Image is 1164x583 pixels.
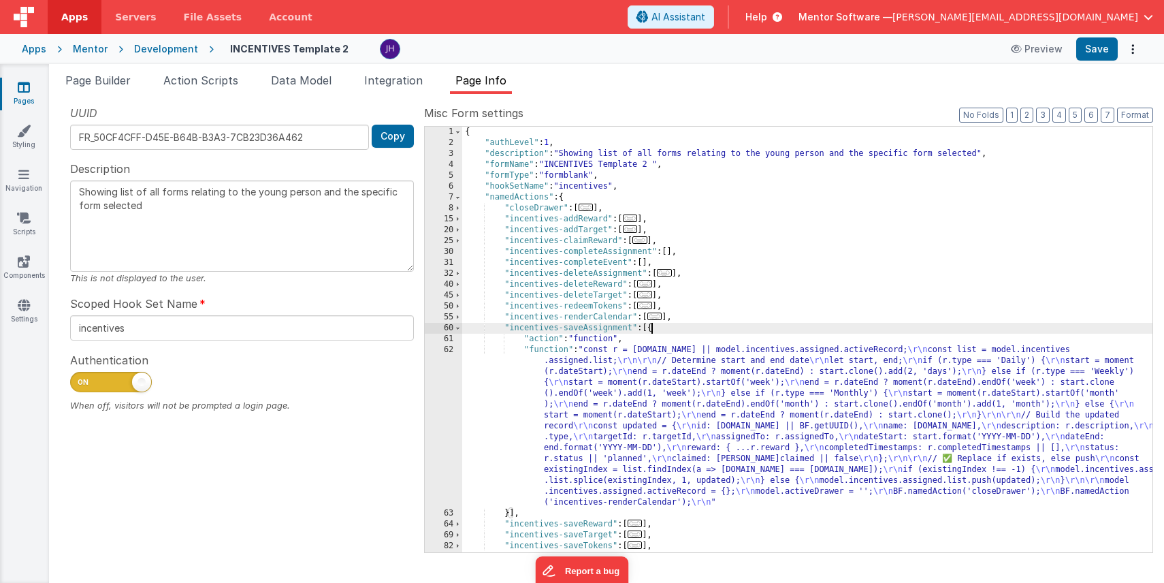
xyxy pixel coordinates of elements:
div: 3 [425,148,462,159]
button: Options [1123,40,1142,59]
button: 3 [1036,108,1050,123]
span: Data Model [271,74,332,87]
span: Description [70,161,130,177]
div: 86 [425,552,462,563]
span: Scoped Hook Set Name [70,296,197,312]
button: No Folds [959,108,1003,123]
button: Format [1117,108,1153,123]
span: [PERSON_NAME][EMAIL_ADDRESS][DOMAIN_NAME] [892,10,1138,24]
div: 25 [425,236,462,247]
span: Help [745,10,767,24]
span: ... [579,204,594,211]
div: 61 [425,334,462,345]
div: 6 [425,181,462,192]
span: ... [637,280,652,287]
button: 2 [1020,108,1033,123]
button: 7 [1101,108,1114,123]
img: c2badad8aad3a9dfc60afe8632b41ba8 [381,40,400,59]
div: 63 [425,508,462,519]
div: 32 [425,268,462,279]
div: 50 [425,301,462,312]
div: 62 [425,345,462,508]
span: ... [623,225,638,233]
div: 64 [425,519,462,530]
span: Misc Form settings [424,105,523,121]
span: Apps [61,10,88,24]
button: Preview [1003,38,1071,60]
span: ... [628,531,643,538]
button: Save [1076,37,1118,61]
button: 1 [1006,108,1018,123]
span: ... [637,291,652,298]
span: Mentor Software — [798,10,892,24]
div: 4 [425,159,462,170]
div: 7 [425,192,462,203]
div: When off, visitors will not be prompted a login page. [70,399,414,412]
button: Copy [372,125,414,148]
button: 5 [1069,108,1082,123]
span: Action Scripts [163,74,238,87]
span: Page Info [455,74,506,87]
span: ... [637,302,652,309]
div: 20 [425,225,462,236]
button: AI Assistant [628,5,714,29]
span: Integration [364,74,423,87]
h4: INCENTIVES Template 2 [230,44,349,54]
button: 4 [1052,108,1066,123]
span: File Assets [184,10,242,24]
div: 69 [425,530,462,541]
button: 6 [1084,108,1098,123]
div: 15 [425,214,462,225]
div: Mentor [73,42,108,56]
span: Page Builder [65,74,131,87]
div: 31 [425,257,462,268]
span: ... [632,236,647,244]
div: 1 [425,127,462,138]
span: Servers [115,10,156,24]
div: 40 [425,279,462,290]
span: ... [628,520,643,527]
span: ... [657,269,672,277]
div: 2 [425,138,462,148]
span: ... [628,541,643,549]
div: 8 [425,203,462,214]
div: 55 [425,312,462,323]
div: 30 [425,247,462,257]
span: UUID [70,105,97,121]
span: AI Assistant [651,10,705,24]
div: This is not displayed to the user. [70,272,414,285]
span: ... [647,313,662,320]
div: 60 [425,323,462,334]
span: Authentication [70,352,148,368]
div: 82 [425,541,462,552]
div: Development [134,42,198,56]
div: Apps [22,42,46,56]
span: ... [623,215,638,222]
button: Mentor Software — [PERSON_NAME][EMAIL_ADDRESS][DOMAIN_NAME] [798,10,1153,24]
div: 5 [425,170,462,181]
div: 45 [425,290,462,301]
